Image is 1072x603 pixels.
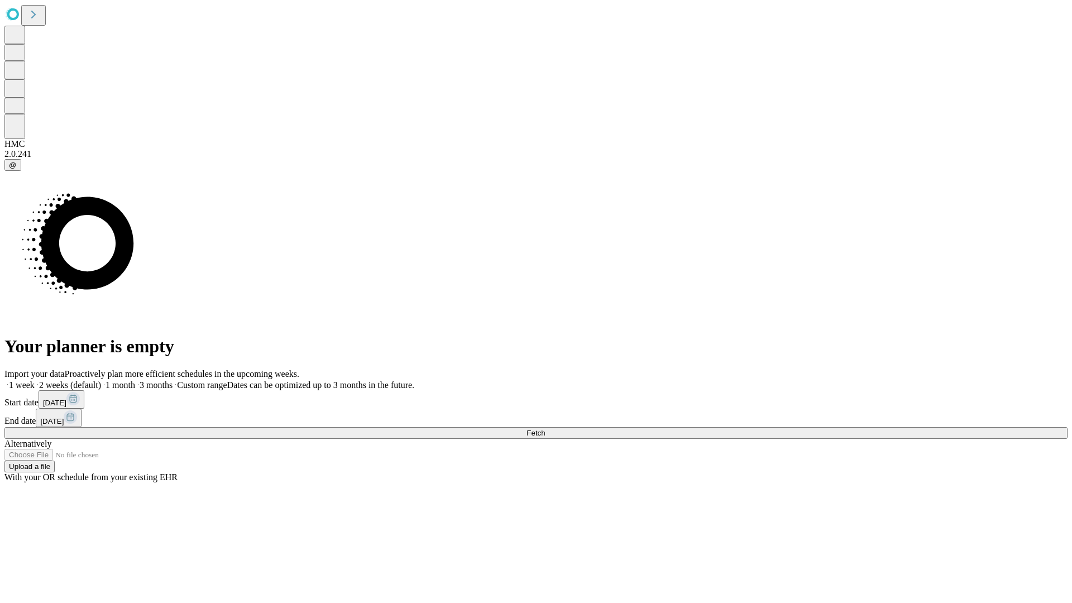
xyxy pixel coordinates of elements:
[4,409,1068,427] div: End date
[43,399,66,407] span: [DATE]
[4,461,55,472] button: Upload a file
[36,409,82,427] button: [DATE]
[4,390,1068,409] div: Start date
[4,149,1068,159] div: 2.0.241
[106,380,135,390] span: 1 month
[40,417,64,425] span: [DATE]
[4,472,178,482] span: With your OR schedule from your existing EHR
[4,139,1068,149] div: HMC
[4,427,1068,439] button: Fetch
[65,369,299,379] span: Proactively plan more efficient schedules in the upcoming weeks.
[140,380,173,390] span: 3 months
[4,159,21,171] button: @
[527,429,545,437] span: Fetch
[4,369,65,379] span: Import your data
[4,439,51,448] span: Alternatively
[9,380,35,390] span: 1 week
[177,380,227,390] span: Custom range
[39,390,84,409] button: [DATE]
[227,380,414,390] span: Dates can be optimized up to 3 months in the future.
[4,336,1068,357] h1: Your planner is empty
[39,380,101,390] span: 2 weeks (default)
[9,161,17,169] span: @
